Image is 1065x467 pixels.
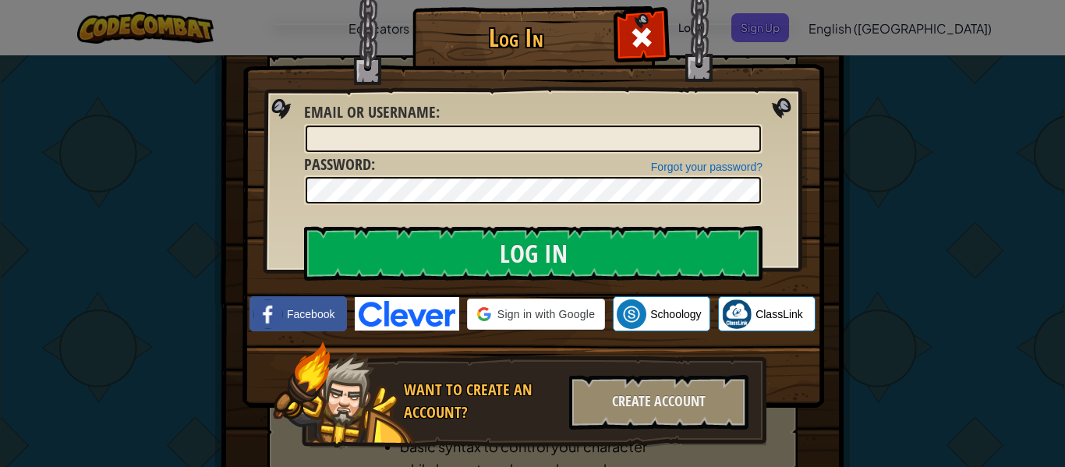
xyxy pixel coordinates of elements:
span: Password [304,154,371,175]
span: Schoology [650,306,701,322]
input: Log In [304,226,762,281]
span: Email or Username [304,101,436,122]
label: : [304,101,440,124]
img: classlink-logo-small.png [722,299,752,329]
label: : [304,154,375,176]
div: Create Account [569,375,748,430]
span: Sign in with Google [497,306,595,322]
span: Facebook [287,306,334,322]
img: schoology.png [617,299,646,329]
div: Sign in with Google [467,299,605,330]
h1: Log In [416,24,615,51]
img: facebook_small.png [253,299,283,329]
span: ClassLink [755,306,803,322]
div: Want to create an account? [404,379,560,423]
img: clever-logo-blue.png [355,297,459,331]
a: Forgot your password? [651,161,762,173]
